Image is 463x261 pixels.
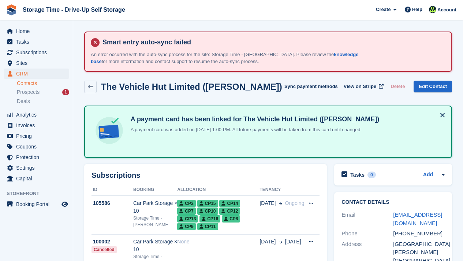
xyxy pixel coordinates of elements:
div: Cancelled [92,246,117,253]
span: CP7 [177,207,195,215]
div: Car Park Storage × 10 [133,199,177,215]
a: Storage Time - Drive-Up Self Storage [20,4,128,16]
div: 100002 [92,238,133,246]
span: CP11 [197,223,218,230]
h2: Tasks [350,172,365,178]
span: Settings [16,163,60,173]
a: menu [4,131,69,141]
span: CRM [16,69,60,79]
span: Prospects [17,89,40,96]
a: menu [4,199,69,209]
a: Deals [17,98,69,105]
div: Storage Time - [PERSON_NAME] [133,215,177,228]
span: Sites [16,58,60,68]
p: An error occurred with the auto-sync process for the site: Storage Time - [GEOGRAPHIC_DATA]. Plea... [91,51,365,65]
a: menu [4,37,69,47]
span: CP13 [177,215,198,223]
div: 0 [367,172,376,178]
span: CP9 [177,223,195,230]
div: 1 [62,89,69,95]
div: Car Park Storage × 10 [133,238,177,253]
span: View on Stripe [344,83,376,90]
p: A payment card was added on [DATE] 1:00 PM. All future payments will be taken from this card unti... [128,126,379,133]
span: CP15 [197,200,218,207]
div: 105586 [92,199,133,207]
span: Ongoing [285,200,305,206]
span: Help [412,6,422,13]
a: View on Stripe [341,81,385,93]
h2: The Vehicle Hut Limited ([PERSON_NAME]) [101,82,282,92]
a: menu [4,152,69,162]
div: [GEOGRAPHIC_DATA] [393,240,445,249]
a: Prospects 1 [17,88,69,96]
span: CP10 [197,207,218,215]
div: Email [341,211,393,227]
th: Tenancy [259,184,304,196]
span: Home [16,26,60,36]
span: Capital [16,173,60,184]
a: menu [4,120,69,130]
th: Booking [133,184,177,196]
span: CP2 [177,200,195,207]
span: Account [437,6,456,14]
a: Contacts [17,80,69,87]
div: None [177,238,259,246]
img: stora-icon-8386f47178a22dfd0bd8f6a31ec36ba5ce8667c1dd55bd0f319d3a0aa187defe.svg [6,4,17,15]
span: Subscriptions [16,47,60,58]
th: Allocation [177,184,259,196]
a: menu [4,69,69,79]
a: menu [4,141,69,152]
h4: A payment card has been linked for The Vehicle Hut Limited ([PERSON_NAME]) [128,115,379,124]
span: CP12 [219,207,240,215]
button: Delete [388,81,408,93]
span: Pricing [16,131,60,141]
span: [DATE] [259,199,276,207]
img: card-linked-ebf98d0992dc2aeb22e95c0e3c79077019eb2392cfd83c6a337811c24bc77127.svg [94,115,125,146]
a: menu [4,58,69,68]
h2: Subscriptions [92,171,320,180]
span: CP14 [219,200,240,207]
img: Laaibah Sarwar [429,6,436,13]
span: [DATE] [259,238,276,246]
a: menu [4,47,69,58]
a: Preview store [60,200,69,209]
span: Storefront [7,190,73,197]
a: menu [4,163,69,173]
div: Phone [341,229,393,238]
span: CP16 [199,215,220,223]
span: [DATE] [285,238,301,246]
span: Create [376,6,391,13]
h4: Smart entry auto-sync failed [100,38,445,47]
div: [PHONE_NUMBER] [393,229,445,238]
a: [EMAIL_ADDRESS][DOMAIN_NAME] [393,212,442,226]
a: menu [4,26,69,36]
span: Coupons [16,141,60,152]
h2: Contact Details [341,199,445,205]
span: Booking Portal [16,199,60,209]
a: Add [423,171,433,179]
a: Edit Contact [414,81,452,93]
span: Invoices [16,120,60,130]
a: menu [4,110,69,120]
span: Deals [17,98,30,105]
button: Sync payment methods [284,81,338,93]
span: Tasks [16,37,60,47]
span: CP8 [222,215,240,223]
span: Protection [16,152,60,162]
span: Analytics [16,110,60,120]
th: ID [92,184,133,196]
a: menu [4,173,69,184]
div: [PERSON_NAME] [393,248,445,257]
